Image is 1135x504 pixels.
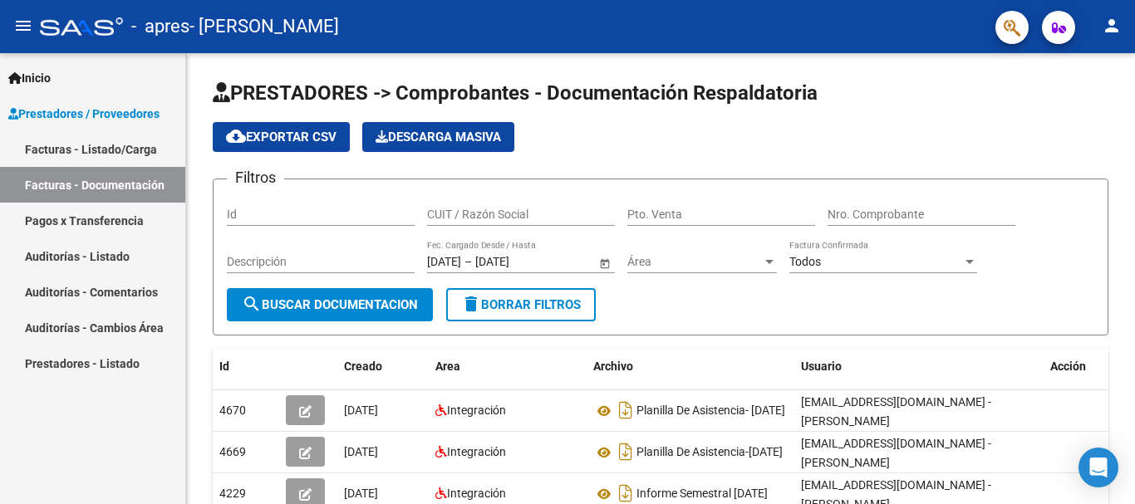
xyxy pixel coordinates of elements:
[219,445,246,458] span: 4669
[636,446,783,459] span: Planilla De Asistencia-[DATE]
[219,404,246,417] span: 4670
[435,360,460,373] span: Area
[794,349,1044,384] datatable-header-cell: Usuario
[376,130,501,144] span: Descarga Masiva
[587,349,794,384] datatable-header-cell: Archivo
[219,487,246,500] span: 4229
[227,288,433,321] button: Buscar Documentacion
[13,16,33,36] mat-icon: menu
[242,297,418,312] span: Buscar Documentacion
[213,122,350,152] button: Exportar CSV
[131,8,189,45] span: - apres
[213,349,279,384] datatable-header-cell: Id
[789,255,821,268] span: Todos
[1050,360,1086,373] span: Acción
[344,404,378,417] span: [DATE]
[475,255,557,269] input: Fecha fin
[242,294,262,314] mat-icon: search
[8,69,51,87] span: Inicio
[213,81,818,105] span: PRESTADORES -> Comprobantes - Documentación Respaldatoria
[344,360,382,373] span: Creado
[593,360,633,373] span: Archivo
[636,404,785,418] span: Planilla De Asistencia- [DATE]
[8,105,160,123] span: Prestadores / Proveedores
[801,360,842,373] span: Usuario
[801,395,991,428] span: [EMAIL_ADDRESS][DOMAIN_NAME] - [PERSON_NAME]
[447,404,506,417] span: Integración
[801,437,991,469] span: [EMAIL_ADDRESS][DOMAIN_NAME] - [PERSON_NAME]
[615,438,636,465] i: Descargar documento
[1044,349,1127,384] datatable-header-cell: Acción
[227,166,284,189] h3: Filtros
[429,349,587,384] datatable-header-cell: Area
[615,397,636,423] i: Descargar documento
[636,487,768,501] span: Informe Semestral [DATE]
[226,126,246,146] mat-icon: cloud_download
[447,445,506,458] span: Integración
[1102,16,1122,36] mat-icon: person
[464,255,472,269] span: –
[1078,448,1118,487] div: Open Intercom Messenger
[596,254,613,272] button: Open calendar
[362,122,514,152] app-download-masive: Descarga masiva de comprobantes (adjuntos)
[461,297,581,312] span: Borrar Filtros
[446,288,596,321] button: Borrar Filtros
[219,360,229,373] span: Id
[362,122,514,152] button: Descarga Masiva
[427,255,461,269] input: Fecha inicio
[226,130,337,144] span: Exportar CSV
[344,445,378,458] span: [DATE]
[627,255,762,269] span: Área
[461,294,481,314] mat-icon: delete
[189,8,339,45] span: - [PERSON_NAME]
[337,349,429,384] datatable-header-cell: Creado
[344,487,378,500] span: [DATE]
[447,487,506,500] span: Integración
